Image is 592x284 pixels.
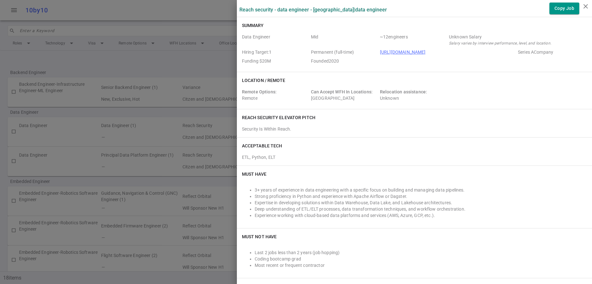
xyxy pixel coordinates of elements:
[380,89,446,101] div: Unknown
[242,34,308,46] span: Roles
[242,58,308,64] span: Employer Founding
[380,89,427,94] span: Relocation assistance:
[255,199,587,206] li: Expertise in developing solutions within Data Warehouse, Data Lake, and Lakehouse architectures.
[380,50,426,55] a: [URL][DOMAIN_NAME]
[380,49,515,55] span: Company URL
[549,3,579,14] button: Copy Job
[242,77,286,84] h6: Location / Remote
[311,34,377,46] span: Level
[242,143,282,149] h6: ACCEPTABLE TECH
[311,58,377,64] span: Employer Founded
[255,212,587,219] li: Experience working with cloud-based data platforms and services (AWS, Azure, GCP, etc.).
[242,152,587,160] div: ETL, Python, ELT
[242,233,277,240] h6: Must NOT Have
[239,7,387,13] label: Reach Security - Data Engineer - [GEOGRAPHIC_DATA] | Data Engineer
[449,41,551,45] i: Salary varies by interview performance, level, and location.
[255,206,587,212] li: Deep understanding of ETL/ELT processes, data transformation techniques, and workflow orchestration.
[311,89,373,94] span: Can Accept WFH In Locations:
[449,34,584,40] div: Salary Range
[311,49,377,55] span: Job Type
[242,171,266,177] h6: Must Have
[518,49,584,55] span: Employer Stage e.g. Series A
[311,89,377,101] div: [GEOGRAPHIC_DATA]
[242,114,315,121] h6: Reach Security elevator pitch
[242,89,277,94] span: Remote Options:
[242,22,264,29] h6: Summary
[255,249,587,256] li: Last 2 jobs less than 2 years (job hopping)
[380,34,446,46] span: Team Count
[582,3,589,10] i: close
[255,187,587,193] li: 3+ years of experience in data engineering with a specific focus on building and managing data pi...
[242,126,587,132] div: Security Is Within Reach.
[242,89,308,101] div: Remote
[242,49,308,55] span: Hiring Target
[255,262,587,268] li: Most recent or frequent contractor
[255,193,587,199] li: Strong proficiency in Python and experience with Apache Airflow or Dagster.
[255,256,587,262] li: Coding bootcamp grad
